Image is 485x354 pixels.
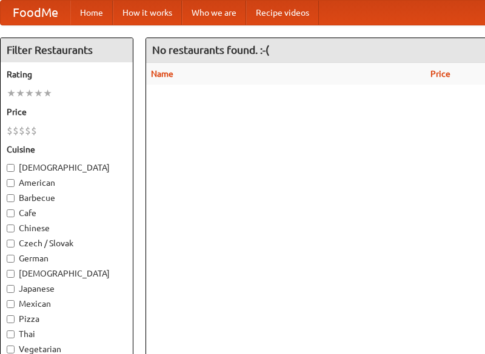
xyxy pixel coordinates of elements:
label: [DEMOGRAPHIC_DATA] [7,162,127,174]
li: ★ [34,87,43,100]
li: $ [7,124,13,137]
label: Czech / Slovak [7,237,127,249]
input: American [7,179,15,187]
li: $ [25,124,31,137]
a: Who we are [182,1,246,25]
input: Thai [7,330,15,338]
input: Japanese [7,285,15,293]
input: Pizza [7,315,15,323]
h5: Rating [7,68,127,80]
a: Name [151,69,173,79]
label: Mexican [7,298,127,310]
label: German [7,252,127,264]
input: Cafe [7,209,15,217]
li: ★ [7,87,16,100]
label: American [7,177,127,189]
a: How it works [113,1,182,25]
li: ★ [43,87,52,100]
label: [DEMOGRAPHIC_DATA] [7,267,127,280]
label: Barbecue [7,192,127,204]
li: $ [31,124,37,137]
input: [DEMOGRAPHIC_DATA] [7,270,15,278]
input: Vegetarian [7,346,15,353]
li: $ [19,124,25,137]
h5: Price [7,106,127,118]
ng-pluralize: No restaurants found. :-( [152,44,269,56]
label: Thai [7,328,127,340]
label: Chinese [7,222,127,234]
li: ★ [16,87,25,100]
label: Cafe [7,207,127,219]
h5: Cuisine [7,143,127,156]
input: German [7,255,15,263]
label: Pizza [7,313,127,325]
a: FoodMe [1,1,70,25]
input: Barbecue [7,194,15,202]
li: $ [13,124,19,137]
input: Mexican [7,300,15,308]
li: ★ [25,87,34,100]
input: [DEMOGRAPHIC_DATA] [7,164,15,172]
input: Chinese [7,225,15,232]
input: Czech / Slovak [7,240,15,247]
h4: Filter Restaurants [1,38,133,62]
label: Japanese [7,283,127,295]
a: Recipe videos [246,1,319,25]
a: Home [70,1,113,25]
a: Price [430,69,450,79]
